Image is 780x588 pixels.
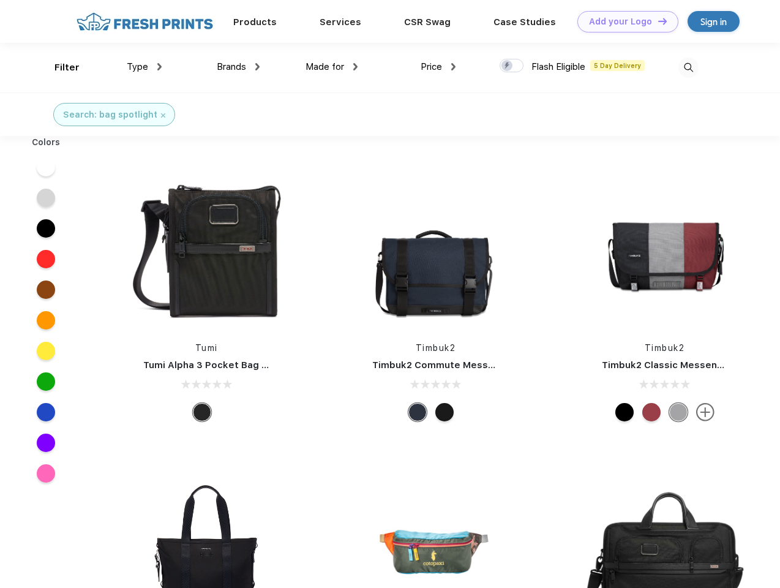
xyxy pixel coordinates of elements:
[372,360,536,371] a: Timbuk2 Commute Messenger Bag
[421,61,442,72] span: Price
[408,403,427,421] div: Eco Nautical
[642,403,661,421] div: Eco Bookish
[143,360,287,371] a: Tumi Alpha 3 Pocket Bag Small
[306,61,344,72] span: Made for
[435,403,454,421] div: Eco Black
[669,403,688,421] div: Eco Rind Pop
[615,403,634,421] div: Eco Black
[589,17,652,27] div: Add your Logo
[688,11,740,32] a: Sign in
[23,136,70,149] div: Colors
[193,403,211,421] div: Black
[416,343,456,353] a: Timbuk2
[590,60,645,71] span: 5 Day Delivery
[678,58,699,78] img: desktop_search.svg
[157,63,162,70] img: dropdown.png
[700,15,727,29] div: Sign in
[255,63,260,70] img: dropdown.png
[73,11,217,32] img: fo%20logo%202.webp
[233,17,277,28] a: Products
[353,63,358,70] img: dropdown.png
[531,61,585,72] span: Flash Eligible
[645,343,685,353] a: Timbuk2
[63,108,157,121] div: Search: bag spotlight
[161,113,165,118] img: filter_cancel.svg
[696,403,714,421] img: more.svg
[354,167,517,330] img: func=resize&h=266
[658,18,667,24] img: DT
[127,61,148,72] span: Type
[451,63,456,70] img: dropdown.png
[195,343,218,353] a: Tumi
[583,167,746,330] img: func=resize&h=266
[54,61,80,75] div: Filter
[602,360,754,371] a: Timbuk2 Classic Messenger Bag
[125,167,288,330] img: func=resize&h=266
[217,61,246,72] span: Brands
